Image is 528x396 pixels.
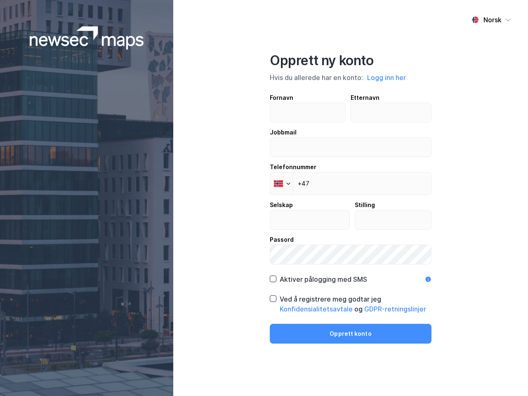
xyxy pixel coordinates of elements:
[270,162,431,172] div: Telefonnummer
[280,274,367,284] div: Aktiver pålogging med SMS
[270,172,293,195] div: Norway: + 47
[270,235,431,245] div: Passord
[365,72,408,83] button: Logg inn her
[270,52,431,69] div: Opprett ny konto
[270,72,431,83] div: Hvis du allerede har en konto:
[483,15,502,25] div: Norsk
[355,200,432,210] div: Stilling
[270,172,431,195] input: Telefonnummer
[351,93,432,103] div: Etternavn
[270,127,431,137] div: Jobbmail
[487,356,528,396] iframe: Chat Widget
[270,93,346,103] div: Fornavn
[30,26,144,49] img: logoWhite.bf58a803f64e89776f2b079ca2356427.svg
[270,324,431,344] button: Opprett konto
[280,294,431,314] div: Ved å registrere meg godtar jeg og
[270,200,350,210] div: Selskap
